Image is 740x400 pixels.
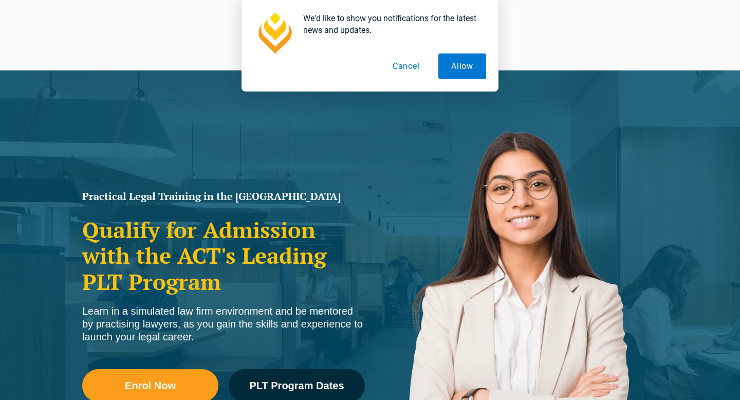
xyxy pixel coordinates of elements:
button: Allow [438,53,486,79]
div: Learn in a simulated law firm environment and be mentored by practising lawyers, as you gain the ... [82,305,365,343]
h1: Practical Legal Training in the [GEOGRAPHIC_DATA] [82,191,365,202]
span: Enrol Now [125,380,176,391]
span: PLT Program Dates [249,380,344,391]
img: notification icon [254,12,295,53]
h2: Qualify for Admission with the ACT's Leading PLT Program [82,217,365,295]
button: Cancel [380,53,433,79]
div: We'd like to show you notifications for the latest news and updates. [295,12,486,36]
